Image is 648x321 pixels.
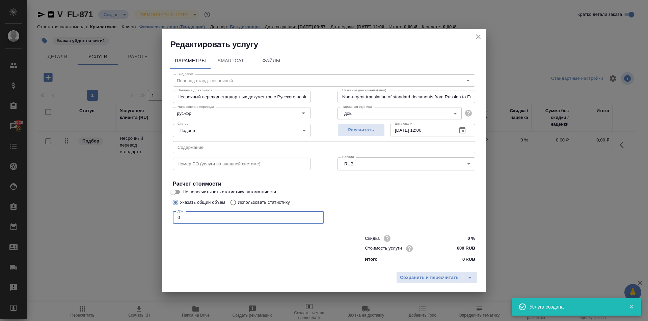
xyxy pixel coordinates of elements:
[173,180,475,188] h4: Расчет стоимости
[341,126,381,134] span: Рассчитать
[400,274,459,282] span: Сохранить и пересчитать
[365,245,402,252] p: Стоимость услуги
[170,39,486,50] h2: Редактировать услугу
[342,110,354,116] button: док.
[530,303,619,310] div: Услуга создана
[173,124,310,137] div: Подбор
[365,235,380,242] p: Скидка
[215,57,247,65] span: SmartCat
[473,32,483,42] button: close
[462,256,465,263] p: 0
[396,271,478,284] div: split button
[365,256,377,263] p: Итого
[299,108,308,118] button: Open
[450,233,475,243] input: ✎ Введи что-нибудь
[396,271,462,284] button: Сохранить и пересчитать
[342,161,355,167] button: RUB
[337,107,462,120] div: док.
[255,57,288,65] span: Файлы
[450,244,475,253] input: ✎ Введи что-нибудь
[180,199,225,206] p: Указать общий объем
[337,157,475,170] div: RUB
[183,189,276,195] span: Не пересчитывать статистику автоматически
[624,304,638,310] button: Закрыть
[337,124,385,136] button: Рассчитать
[178,128,197,133] button: Подбор
[465,256,475,263] p: RUB
[174,57,207,65] span: Параметры
[238,199,290,206] p: Использовать статистику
